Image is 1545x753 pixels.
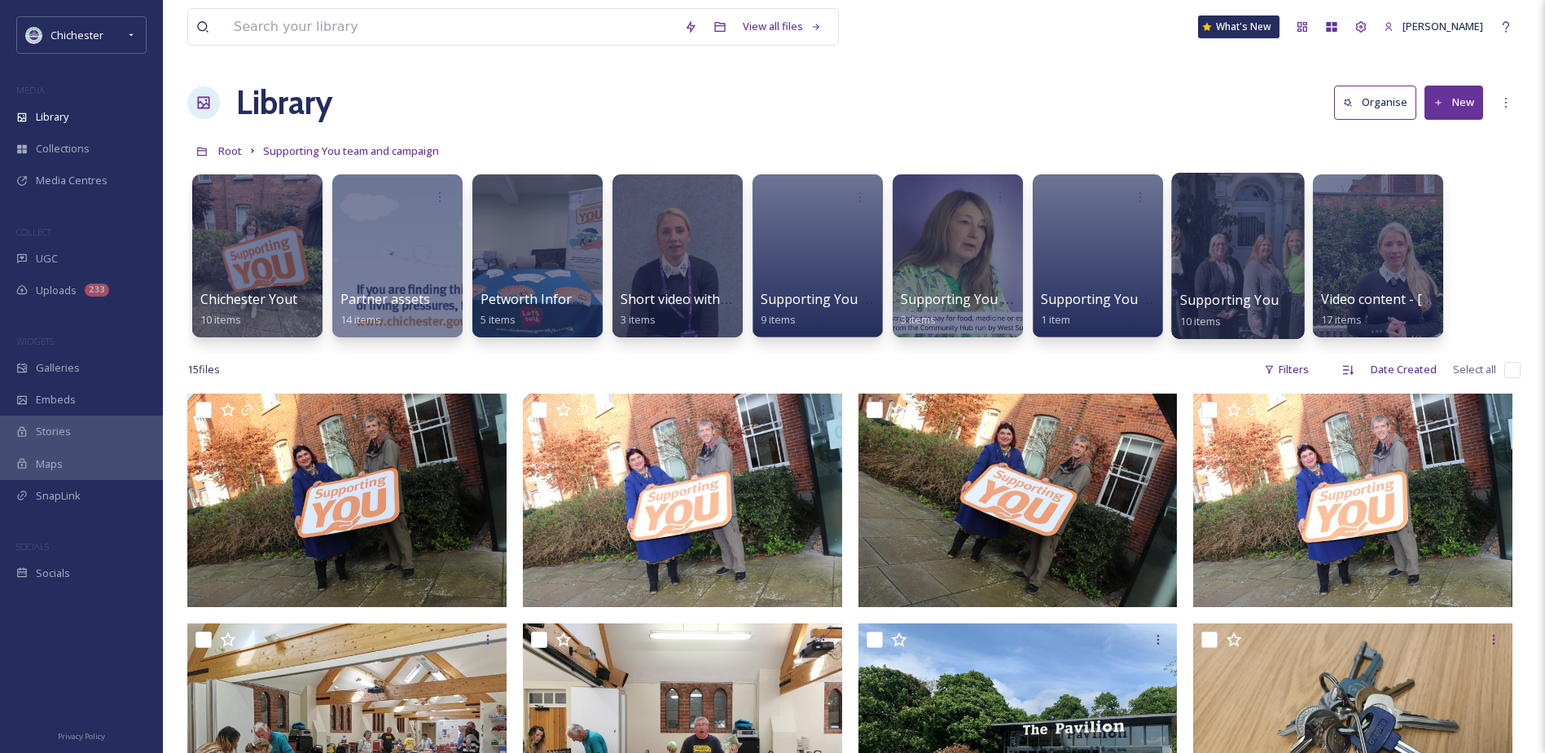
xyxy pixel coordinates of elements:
span: Petworth Information Day [DATE] [481,290,688,308]
span: 14 items [340,312,381,327]
a: Supporting You - Observer - Phase 19 items [761,292,985,327]
span: COLLECT [16,226,51,238]
span: Supporting You Team [1180,291,1318,309]
span: SnapLink [36,488,81,504]
img: IMG_2551.JPG [858,394,1178,607]
span: Supporting You - Observer - Phase 1 [761,290,985,308]
img: IMG_2550.JPG [187,394,507,607]
span: 10 items [1180,313,1222,328]
a: Supporting You team and campaign [263,141,439,161]
a: Supporting You - Observer - Phase 23 items [901,292,1126,327]
span: Supporting You - Observer - Phase 2 [901,290,1126,308]
a: Library [236,78,332,127]
img: Logo_of_Chichester_District_Council.png [26,27,42,43]
span: Partner assets [340,290,430,308]
span: Chichester Youth Connections [200,290,385,308]
div: Filters [1256,354,1317,385]
a: Petworth Information Day [DATE]5 items [481,292,688,327]
button: New [1424,86,1483,119]
img: IMG_2548.JPG [1193,394,1512,607]
a: What's New [1198,15,1279,38]
span: WIDGETS [16,335,54,347]
span: 9 items [761,312,796,327]
span: Socials [36,566,70,581]
a: Privacy Policy [58,725,105,745]
span: Chichester [50,28,103,42]
button: Organise [1334,86,1416,119]
span: MEDIA [16,84,45,96]
span: 3 items [901,312,936,327]
a: Root [218,141,242,161]
span: Maps [36,456,63,472]
span: Embeds [36,392,76,407]
input: Search your library [226,9,676,45]
span: 10 items [200,312,241,327]
span: Short video with [PERSON_NAME] [621,290,827,308]
span: UGC [36,251,58,266]
img: IMG_2549.JPG [523,394,842,607]
a: [PERSON_NAME] [1376,11,1491,42]
span: 1 item [1041,312,1070,327]
a: Short video with [PERSON_NAME]3 items [621,292,827,327]
span: Supporting You team and campaign [263,143,439,158]
div: 233 [85,284,109,297]
span: Collections [36,141,90,156]
span: Stories [36,424,71,439]
a: Supporting You Team10 items [1180,293,1318,328]
span: [PERSON_NAME] [1402,19,1483,33]
a: Supporting You - Observer - Phase 31 item [1041,292,1266,327]
span: 5 items [481,312,516,327]
a: Chichester Youth Connections10 items [200,292,385,327]
span: 15 file s [187,362,220,377]
span: Library [36,109,68,125]
span: Supporting You - Observer - Phase 3 [1041,290,1266,308]
div: Date Created [1363,354,1445,385]
span: Uploads [36,283,77,298]
span: 3 items [621,312,656,327]
span: 17 items [1321,312,1362,327]
span: Root [218,143,242,158]
span: Select all [1453,362,1496,377]
span: Media Centres [36,173,108,188]
a: Partner assets14 items [340,292,430,327]
span: Galleries [36,360,80,376]
span: Privacy Policy [58,731,105,742]
span: Video content - [DATE] [1321,290,1460,308]
a: View all files [735,11,830,42]
a: Organise [1334,86,1424,119]
span: SOCIALS [16,540,49,553]
a: Video content - [DATE]17 items [1321,292,1460,327]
